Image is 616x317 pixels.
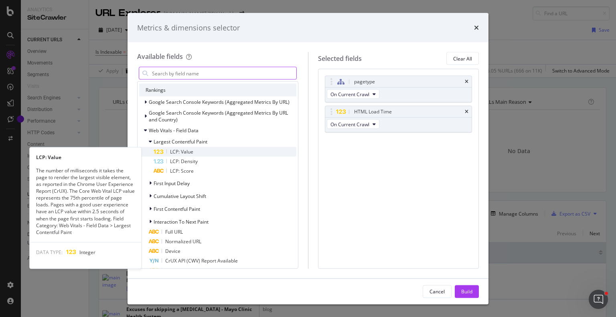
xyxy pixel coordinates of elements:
div: Metrics & dimensions selector [137,22,240,33]
div: HTML Load TimetimesOn Current Crawl [325,106,472,133]
span: LCP: Value [170,148,193,155]
div: modal [128,13,488,304]
span: LCP: Density [170,158,198,165]
span: Google Search Console Keywords (Aggregated Metrics By URL) [149,99,290,105]
span: Interaction To Next Paint [154,218,209,225]
span: CrUX API (CWV) Report Available [165,257,238,264]
button: Build [455,285,479,298]
iframe: Intercom live chat [589,290,608,309]
span: On Current Crawl [330,121,369,127]
span: Google Search Console Keywords (Aggregated Metrics By URL and Country) [149,109,288,123]
button: On Current Crawl [327,119,379,129]
span: Largest Contentful Paint [154,138,207,145]
button: Cancel [423,285,452,298]
button: Clear All [446,52,479,65]
input: Search by field name [151,67,296,79]
div: times [474,22,479,33]
div: Clear All [453,55,472,62]
span: First Contentful Paint [154,205,200,212]
div: LCP: Value [30,153,141,160]
div: Available fields [137,52,183,61]
span: Device [165,248,180,254]
span: Normalized URL [165,238,201,245]
span: Full URL [165,228,183,235]
span: Cumulative Layout Shift [154,192,206,199]
div: pagetypetimesOn Current Crawl [325,76,472,103]
div: pagetype [354,78,375,86]
div: Build [461,288,472,295]
span: Web Vitals - Field Data [149,127,199,133]
div: times [465,109,468,114]
span: On Current Crawl [330,91,369,97]
div: Rankings [139,84,296,97]
div: The number of milliseconds it takes the page to render the largest visible element, as reported i... [30,167,141,236]
span: LCP: Score [170,168,194,174]
span: First Input Delay [154,180,190,186]
div: HTML Load Time [354,108,392,116]
div: times [465,79,468,84]
div: Cancel [430,288,445,295]
div: Selected fields [318,54,362,63]
button: On Current Crawl [327,89,379,99]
